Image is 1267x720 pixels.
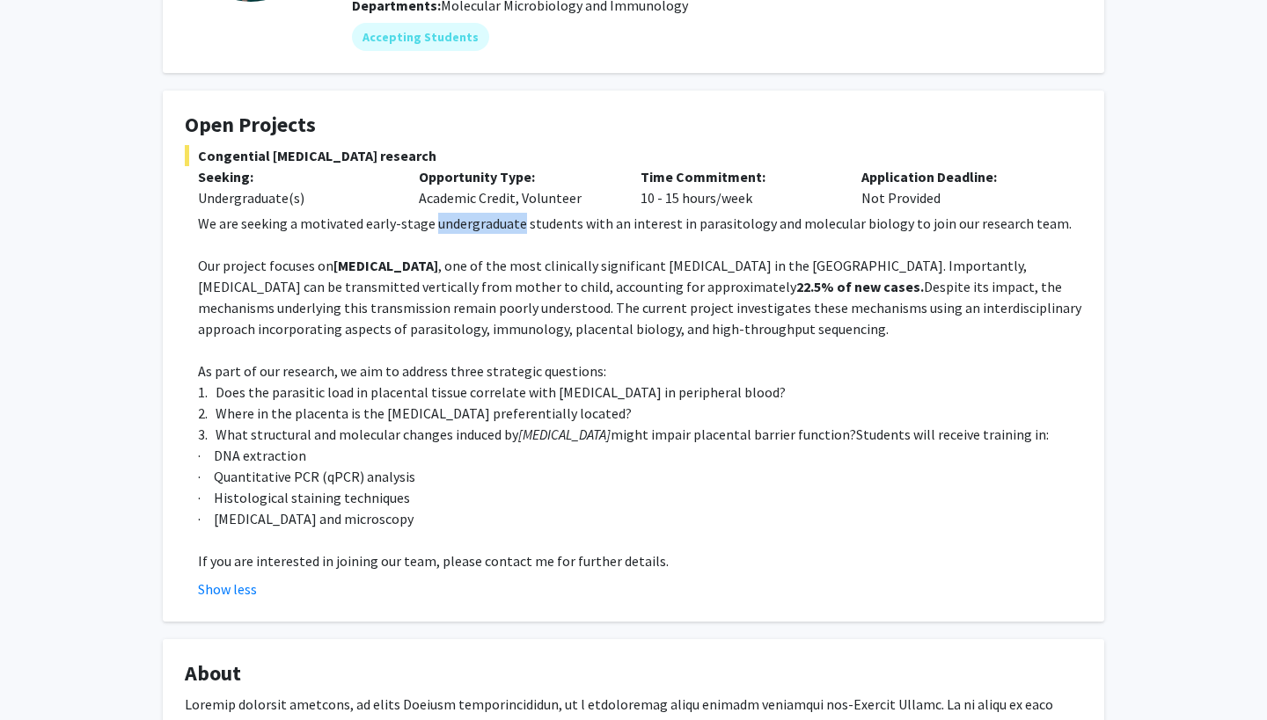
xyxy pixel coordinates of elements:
[848,166,1069,208] div: Not Provided
[627,166,848,208] div: 10 - 15 hours/week
[352,23,489,51] mat-chip: Accepting Students
[518,425,611,443] em: [MEDICAL_DATA]
[185,113,1082,138] h4: Open Projects
[333,257,438,274] strong: [MEDICAL_DATA]
[185,145,1082,166] span: Congential [MEDICAL_DATA] research
[406,166,626,208] div: Academic Credit, Volunteer
[198,362,606,380] span: As part of our research, we aim to address three strategic questions:
[198,552,669,570] span: If you are interested in joining our team, please contact me for further details.
[198,447,306,464] span: · DNA extraction
[796,278,924,295] strong: 22.5% of new cases.
[611,425,1049,443] span: might impair placental barrier function?Students will receive training in:
[198,166,392,187] p: Seeking:
[13,641,75,707] iframe: Chat
[419,166,613,187] p: Opportunity Type:
[198,510,414,527] span: · [MEDICAL_DATA] and microscopy
[198,468,415,485] span: · Quantitative PCR (qPCR) analysis
[198,215,1072,232] span: We are seeking a motivated early-stage undergraduate students with an interest in parasitology an...
[198,257,1027,295] span: , one of the most clinically significant [MEDICAL_DATA] in the [GEOGRAPHIC_DATA]. Importantly, [M...
[198,278,1081,338] span: Despite its impact, the mechanisms underlying this transmission remain poorly understood. The cur...
[185,661,1082,687] h4: About
[198,257,333,274] span: Our project focuses on
[198,404,632,422] span: 2. Where in the placenta is the [MEDICAL_DATA] preferentially located?
[198,187,392,208] div: Undergraduate(s)
[198,383,786,401] span: 1. Does the parasitic load in placental tissue correlate with [MEDICAL_DATA] in peripheral blood?
[198,578,257,600] button: Show less
[641,166,835,187] p: Time Commitment:
[198,489,410,506] span: · Histological staining techniques
[198,425,518,443] span: 3. What structural and molecular changes induced by
[861,166,1056,187] p: Application Deadline:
